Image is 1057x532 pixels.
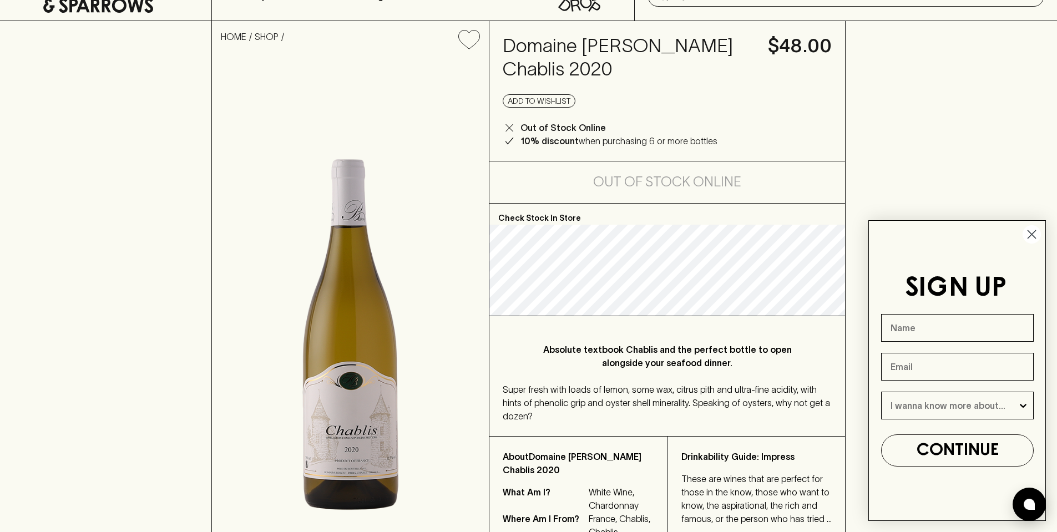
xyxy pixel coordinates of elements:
[593,173,741,191] h5: Out of Stock Online
[221,32,246,42] a: HOME
[881,353,1034,381] input: Email
[520,134,717,148] p: when purchasing 6 or more bottles
[857,209,1057,532] div: FLYOUT Form
[681,472,832,525] p: These are wines that are perfect for those in the know, those who want to know, the aspirational,...
[881,434,1034,467] button: CONTINUE
[503,384,830,421] span: Super fresh with loads of lemon, some wax, citrus pith and ultra-fine acidity, with hints of phen...
[589,485,654,512] p: White Wine, Chardonnay
[503,94,575,108] button: Add to wishlist
[520,121,606,134] p: Out of Stock Online
[454,26,484,54] button: Add to wishlist
[489,204,845,225] p: Check Stock In Store
[891,392,1018,419] input: I wanna know more about...
[1022,225,1041,244] button: Close dialog
[503,485,586,512] p: What Am I?
[525,343,810,369] p: Absolute textbook Chablis and the perfect bottle to open alongside your seafood dinner.
[503,34,755,81] h4: Domaine [PERSON_NAME] Chablis 2020
[503,450,654,477] p: About Domaine [PERSON_NAME] Chablis 2020
[881,314,1034,342] input: Name
[681,452,795,462] b: Drinkability Guide: Impress
[1024,499,1035,510] img: bubble-icon
[768,34,832,58] h4: $48.00
[905,276,1007,301] span: SIGN UP
[520,136,579,146] b: 10% discount
[1018,392,1029,419] button: Show Options
[255,32,279,42] a: SHOP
